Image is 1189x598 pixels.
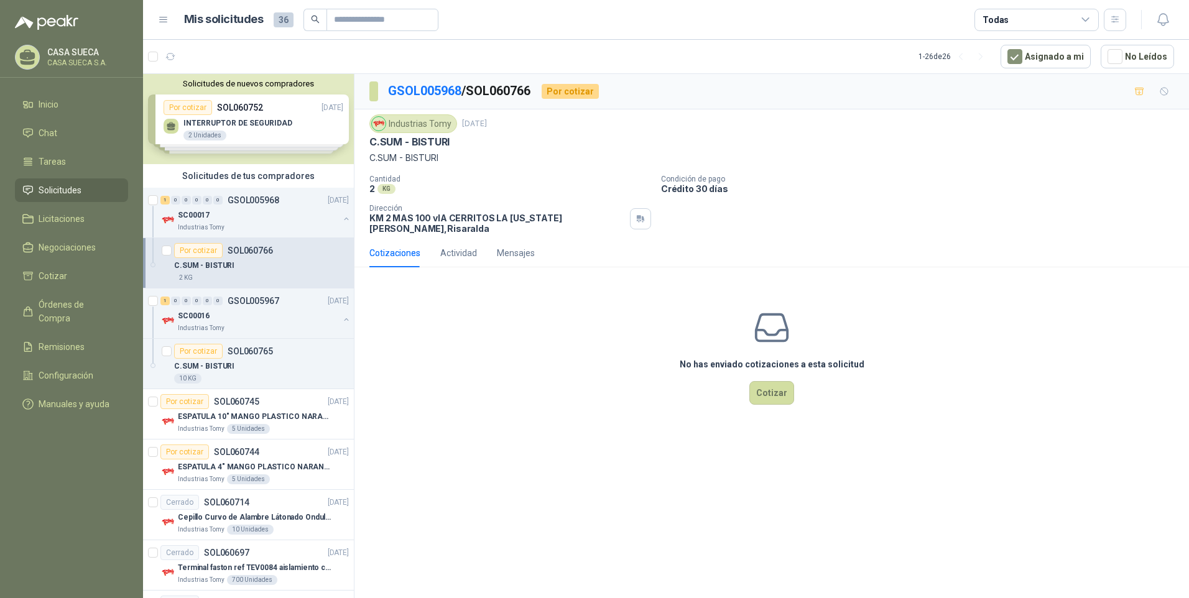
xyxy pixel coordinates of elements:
[328,547,349,559] p: [DATE]
[204,548,249,557] p: SOL060697
[749,381,794,405] button: Cotizar
[388,83,461,98] a: GSOL005968
[213,196,223,205] div: 0
[214,397,259,406] p: SOL060745
[160,193,351,232] a: 1 0 0 0 0 0 GSOL005968[DATE] Company LogoSC00017Industrias Tomy
[160,394,209,409] div: Por cotizar
[178,209,210,221] p: SC00017
[174,344,223,359] div: Por cotizar
[661,175,1184,183] p: Condición de pago
[160,495,199,510] div: Cerrado
[15,121,128,145] a: Chat
[15,392,128,416] a: Manuales y ayuda
[369,151,1174,165] p: C.SUM - BISTURI
[47,59,125,67] p: CASA SUECA S.A.
[15,364,128,387] a: Configuración
[369,183,375,194] p: 2
[39,340,85,354] span: Remisiones
[160,545,199,560] div: Cerrado
[178,575,224,585] p: Industrias Tomy
[143,238,354,288] a: Por cotizarSOL060766C.SUM - BISTURI2 KG
[174,260,234,272] p: C.SUM - BISTURI
[39,98,58,111] span: Inicio
[1001,45,1091,68] button: Asignado a mi
[274,12,294,27] span: 36
[213,297,223,305] div: 0
[39,397,109,411] span: Manuales y ayuda
[328,396,349,408] p: [DATE]
[497,246,535,260] div: Mensajes
[15,293,128,330] a: Órdenes de Compra
[204,498,249,507] p: SOL060714
[160,196,170,205] div: 1
[328,497,349,508] p: [DATE]
[15,178,128,202] a: Solicitudes
[15,93,128,116] a: Inicio
[160,464,175,479] img: Company Logo
[15,236,128,259] a: Negociaciones
[160,313,175,328] img: Company Logo
[160,444,209,459] div: Por cotizar
[178,562,333,574] p: Terminal faston ref TEV0084 aislamiento completo
[39,212,85,226] span: Licitaciones
[918,47,991,67] div: 1 - 26 de 26
[160,293,351,333] a: 1 0 0 0 0 0 GSOL005967[DATE] Company LogoSC00016Industrias Tomy
[39,269,67,283] span: Cotizar
[192,196,201,205] div: 0
[15,15,78,30] img: Logo peakr
[661,183,1184,194] p: Crédito 30 días
[178,323,224,333] p: Industrias Tomy
[15,207,128,231] a: Licitaciones
[160,297,170,305] div: 1
[328,295,349,307] p: [DATE]
[178,223,224,232] p: Industrias Tomy
[178,424,224,434] p: Industrias Tomy
[148,79,349,88] button: Solicitudes de nuevos compradores
[174,273,198,283] div: 2 KG
[15,264,128,288] a: Cotizar
[178,474,224,484] p: Industrias Tomy
[203,196,212,205] div: 0
[227,525,274,535] div: 10 Unidades
[143,164,354,188] div: Solicitudes de tus compradores
[369,114,457,133] div: Industrias Tomy
[680,357,864,371] h3: No has enviado cotizaciones a esta solicitud
[143,74,354,164] div: Solicitudes de nuevos compradoresPor cotizarSOL060752[DATE] INTERRUPTOR DE SEGURIDAD2 UnidadesPor...
[227,474,270,484] div: 5 Unidades
[311,15,320,24] span: search
[369,175,651,183] p: Cantidad
[178,411,333,423] p: ESPATULA 10" MANGO PLASTICO NARANJA MARCA TRUPPER
[143,490,354,540] a: CerradoSOL060714[DATE] Company LogoCepillo Curvo de Alambre Látonado Ondulado con Mango TruperInd...
[15,335,128,359] a: Remisiones
[178,525,224,535] p: Industrias Tomy
[47,48,125,57] p: CASA SUECA
[143,339,354,389] a: Por cotizarSOL060765C.SUM - BISTURI10 KG
[178,512,333,523] p: Cepillo Curvo de Alambre Látonado Ondulado con Mango Truper
[462,118,487,130] p: [DATE]
[214,448,259,456] p: SOL060744
[228,347,273,356] p: SOL060765
[178,310,210,322] p: SC00016
[160,213,175,228] img: Company Logo
[182,297,191,305] div: 0
[228,246,273,255] p: SOL060766
[174,243,223,258] div: Por cotizar
[39,126,57,140] span: Chat
[377,184,396,194] div: KG
[369,213,625,234] p: KM 2 MAS 100 vIA CERRITOS LA [US_STATE] [PERSON_NAME] , Risaralda
[143,540,354,591] a: CerradoSOL060697[DATE] Company LogoTerminal faston ref TEV0084 aislamiento completoIndustrias Tom...
[15,150,128,173] a: Tareas
[388,81,532,101] p: / SOL060766
[328,446,349,458] p: [DATE]
[440,246,477,260] div: Actividad
[171,297,180,305] div: 0
[39,155,66,168] span: Tareas
[542,84,599,99] div: Por cotizar
[39,241,96,254] span: Negociaciones
[174,374,201,384] div: 10 KG
[372,117,386,131] img: Company Logo
[143,389,354,439] a: Por cotizarSOL060745[DATE] Company LogoESPATULA 10" MANGO PLASTICO NARANJA MARCA TRUPPERIndustria...
[184,11,264,29] h1: Mis solicitudes
[203,297,212,305] div: 0
[174,361,234,372] p: C.SUM - BISTURI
